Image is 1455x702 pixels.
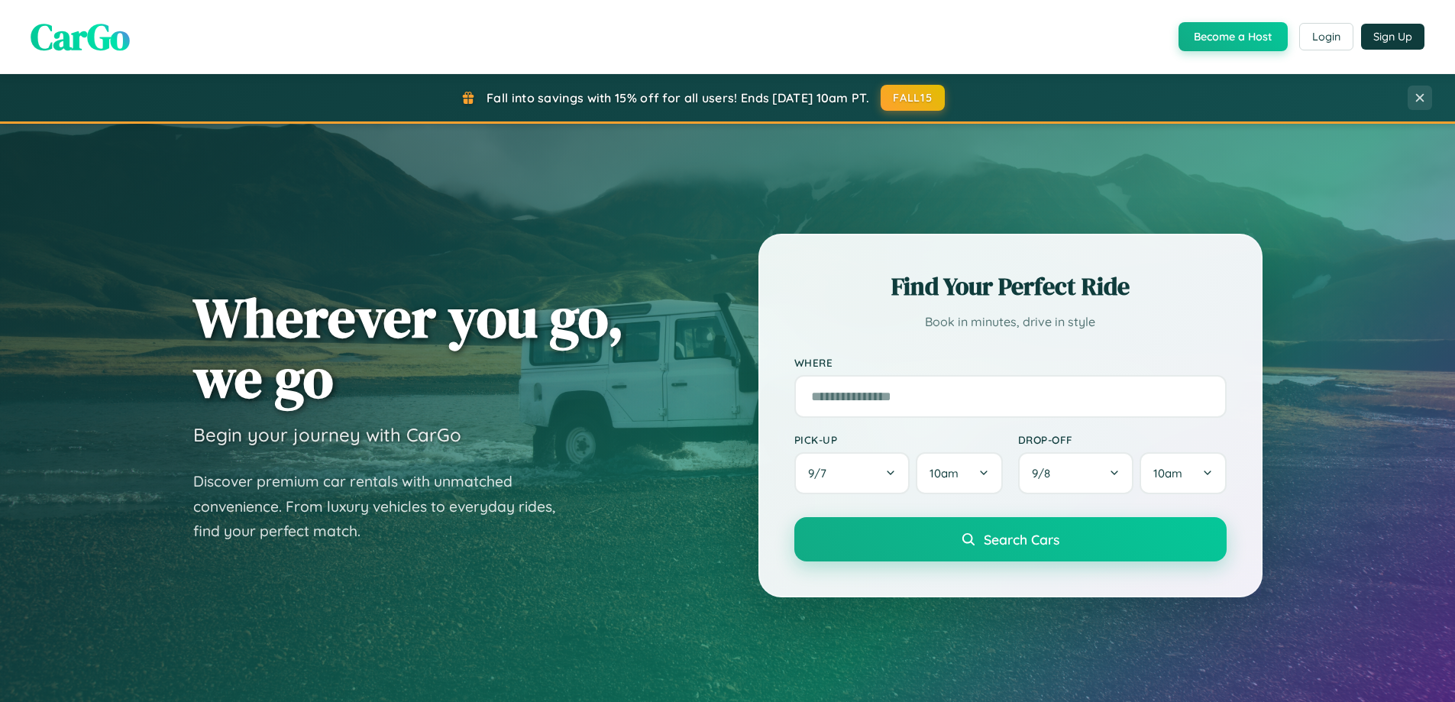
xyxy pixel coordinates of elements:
[1179,22,1288,51] button: Become a Host
[1032,466,1058,480] span: 9 / 8
[984,531,1059,548] span: Search Cars
[916,452,1002,494] button: 10am
[794,433,1003,446] label: Pick-up
[193,287,624,408] h1: Wherever you go, we go
[1153,466,1182,480] span: 10am
[794,356,1227,369] label: Where
[1018,433,1227,446] label: Drop-off
[930,466,959,480] span: 10am
[31,11,130,62] span: CarGo
[1299,23,1353,50] button: Login
[1018,452,1134,494] button: 9/8
[193,469,575,544] p: Discover premium car rentals with unmatched convenience. From luxury vehicles to everyday rides, ...
[1140,452,1226,494] button: 10am
[808,466,834,480] span: 9 / 7
[794,517,1227,561] button: Search Cars
[487,90,869,105] span: Fall into savings with 15% off for all users! Ends [DATE] 10am PT.
[881,85,945,111] button: FALL15
[794,270,1227,303] h2: Find Your Perfect Ride
[794,311,1227,333] p: Book in minutes, drive in style
[1361,24,1424,50] button: Sign Up
[193,423,461,446] h3: Begin your journey with CarGo
[794,452,910,494] button: 9/7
